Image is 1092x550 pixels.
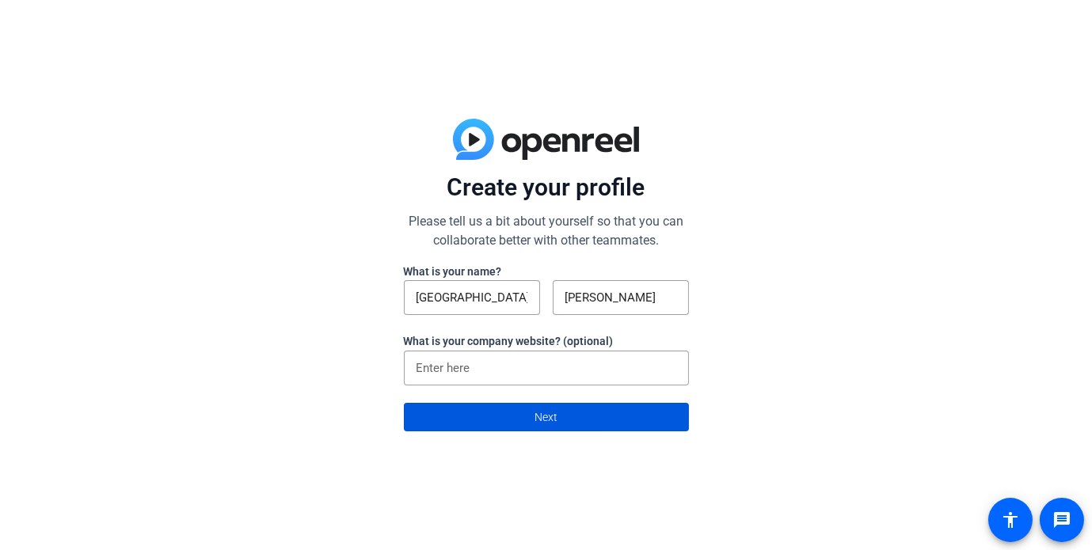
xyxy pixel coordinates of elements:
[417,358,676,377] input: Enter here
[1052,510,1071,529] mat-icon: message
[417,288,527,307] input: First Name
[404,403,689,431] button: Next
[404,335,614,347] label: What is your company website? (optional)
[535,402,557,432] span: Next
[1001,510,1020,529] mat-icon: accessibility
[565,288,676,307] input: Last Name
[453,119,639,160] img: blue-gradient.svg
[404,212,689,250] p: Please tell us a bit about yourself so that you can collaborate better with other teammates.
[404,265,502,278] label: What is your name?
[404,173,689,203] p: Create your profile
